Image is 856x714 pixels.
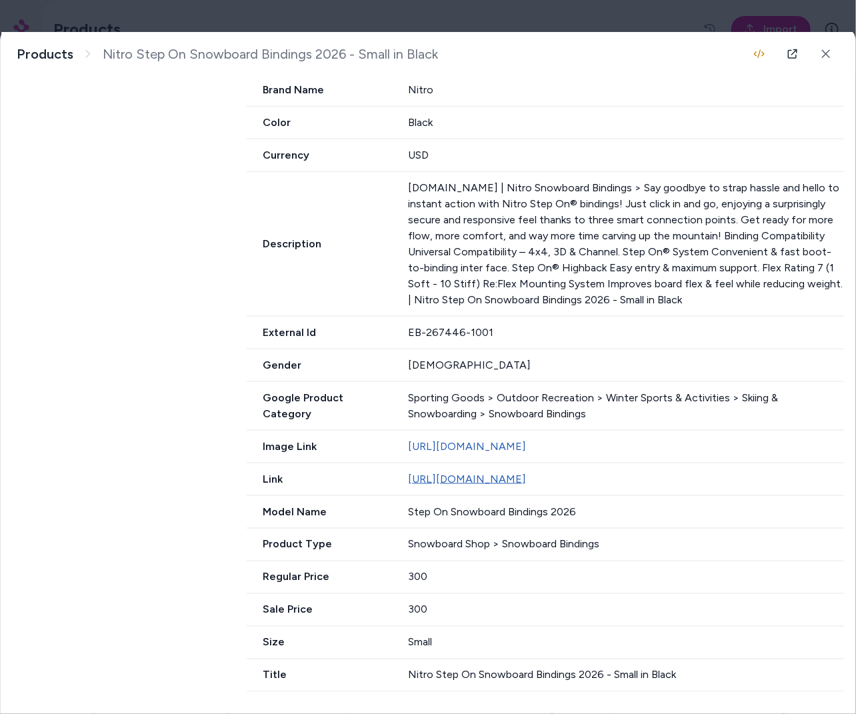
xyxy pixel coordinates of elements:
div: 300 [409,602,845,618]
div: Step On Snowboard Bindings 2026 [409,504,845,520]
a: Products [17,46,73,63]
p: [DOMAIN_NAME] | Nitro Snowboard Bindings > Say goodbye to strap hassle and hello to instant actio... [409,180,845,308]
a: [URL][DOMAIN_NAME] [409,440,527,453]
div: Black [409,115,845,131]
span: Sale Price [247,602,393,618]
nav: breadcrumb [17,46,438,63]
div: Snowboard Shop > Snowboard Bindings [409,537,845,553]
span: Image Link [247,439,393,455]
div: EB-267446-1001 [409,325,845,341]
span: Regular Price [247,569,393,585]
div: 300 [409,569,845,585]
div: Sporting Goods > Outdoor Recreation > Winter Sports & Activities > Skiing & Snowboarding > Snowbo... [409,390,845,422]
div: USD [409,147,845,163]
div: Small [409,635,845,651]
div: [DEMOGRAPHIC_DATA] [409,357,845,373]
span: External Id [247,325,393,341]
span: Model Name [247,504,393,520]
span: Currency [247,147,393,163]
div: Nitro [409,82,845,98]
div: Nitro Step On Snowboard Bindings 2026 - Small in Black [409,667,845,683]
span: Product Type [247,537,393,553]
span: Description [247,236,393,252]
span: Nitro Step On Snowboard Bindings 2026 - Small in Black [103,46,438,63]
a: [URL][DOMAIN_NAME] [409,473,527,485]
span: Google Product Category [247,390,393,422]
span: Link [247,471,393,487]
span: Color [247,115,393,131]
span: Brand Name [247,82,393,98]
span: Title [247,667,393,683]
span: Size [247,635,393,651]
span: Gender [247,357,393,373]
